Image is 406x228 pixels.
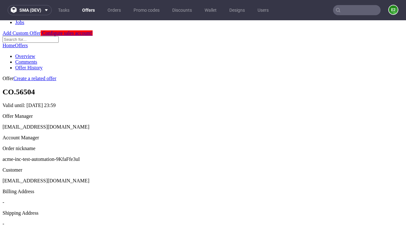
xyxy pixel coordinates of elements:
span: [EMAIL_ADDRESS][DOMAIN_NAME] [3,158,89,163]
a: Users [254,5,272,15]
a: Designs [226,5,249,15]
div: Billing Address [3,168,403,174]
a: Promo codes [130,5,163,15]
a: Offer History [15,45,43,50]
a: Add Custom Offer [3,10,41,16]
div: Account Manager [3,115,403,120]
h1: CO.56504 [3,67,403,76]
div: Customer [3,147,403,153]
a: Home [3,22,15,28]
div: Shipping Address [3,190,403,196]
span: sma (dev) [19,8,41,12]
p: acme-inc-test-automation-9KfaFfe3uI [3,136,403,142]
div: [EMAIL_ADDRESS][DOMAIN_NAME] [3,104,403,110]
a: Configure sales account! [41,10,93,16]
a: Overview [15,33,35,39]
button: sma (dev) [8,5,52,15]
span: - [3,179,4,185]
input: Search for... [3,16,59,22]
a: Tasks [54,5,73,15]
a: Wallet [201,5,220,15]
time: [DATE] 23:59 [27,82,56,88]
a: Comments [15,39,37,44]
a: Create a related offer [13,55,56,61]
a: Orders [104,5,125,15]
span: - [3,201,4,206]
a: Discounts [168,5,196,15]
a: Offers [78,5,99,15]
a: Offers [15,22,28,28]
div: Offer [3,55,403,61]
figcaption: e2 [389,5,398,14]
p: Valid until: [3,82,403,88]
div: Offer Manager [3,93,403,99]
span: Configure sales account! [42,10,93,16]
div: Order nickname [3,125,403,131]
